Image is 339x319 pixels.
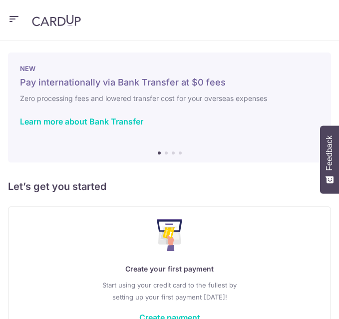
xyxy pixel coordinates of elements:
[20,76,319,88] h5: Pay internationally via Bank Transfer at $0 fees
[20,92,319,104] h6: Zero processing fees and lowered transfer cost for your overseas expenses
[20,279,319,303] p: Start using your credit card to the fullest by setting up your first payment [DATE]!
[20,64,319,72] p: NEW
[32,14,81,26] img: CardUp
[320,125,339,193] button: Feedback - Show survey
[20,116,143,126] a: Learn more about Bank Transfer
[8,178,331,194] h5: Let’s get you started
[20,263,319,275] p: Create your first payment
[157,219,182,251] img: Make Payment
[325,135,334,170] span: Feedback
